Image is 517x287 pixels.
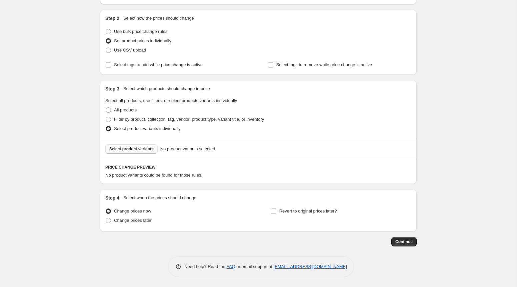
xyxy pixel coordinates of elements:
span: Use CSV upload [114,48,146,53]
span: All products [114,107,137,112]
h6: PRICE CHANGE PREVIEW [105,165,411,170]
button: Select product variants [105,144,158,154]
span: Select tags to remove while price change is active [276,62,372,67]
span: Change prices later [114,218,152,223]
span: or email support at [235,264,274,269]
a: FAQ [227,264,235,269]
button: Continue [391,237,417,246]
h2: Step 3. [105,85,121,92]
p: Select which products should change in price [123,85,210,92]
span: Change prices now [114,209,151,214]
span: Select tags to add while price change is active [114,62,203,67]
p: Select when the prices should change [123,195,196,201]
span: Select product variants [109,146,154,152]
span: No product variants could be found for those rules. [105,173,202,178]
span: Continue [395,239,413,244]
p: Select how the prices should change [123,15,194,22]
span: No product variants selected [160,146,215,152]
span: Select all products, use filters, or select products variants individually [105,98,237,103]
h2: Step 4. [105,195,121,201]
span: Revert to original prices later? [279,209,337,214]
span: Filter by product, collection, tag, vendor, product type, variant title, or inventory [114,117,264,122]
span: Need help? Read the [184,264,227,269]
span: Select product variants individually [114,126,180,131]
span: Use bulk price change rules [114,29,167,34]
h2: Step 2. [105,15,121,22]
a: [EMAIL_ADDRESS][DOMAIN_NAME] [274,264,347,269]
span: Set product prices individually [114,38,171,43]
